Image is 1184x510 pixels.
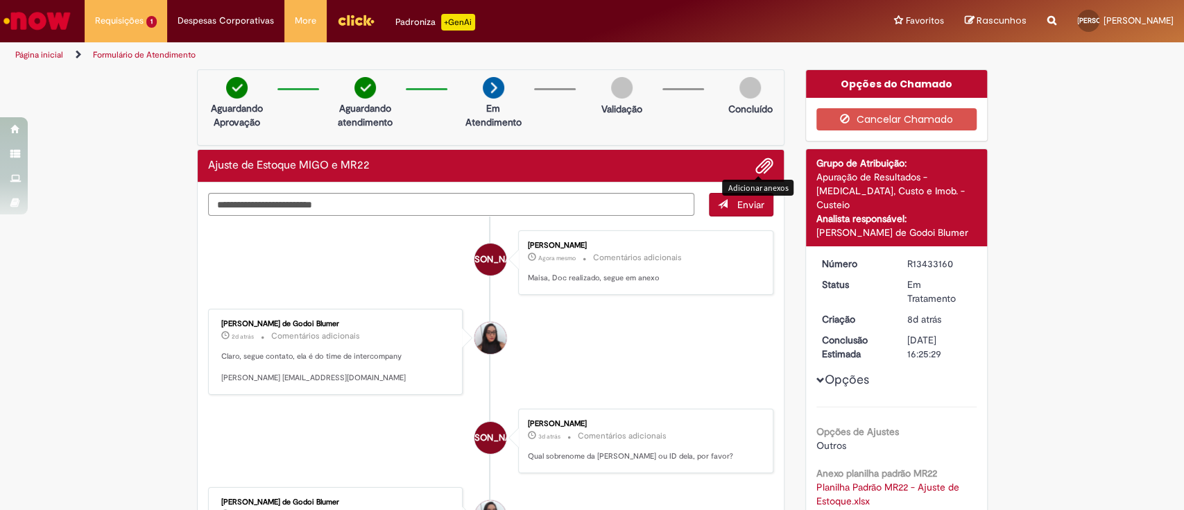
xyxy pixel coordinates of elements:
p: Aguardando Aprovação [203,101,271,129]
span: 8d atrás [907,313,941,325]
a: Formulário de Atendimento [93,49,196,60]
div: Padroniza [395,14,475,31]
span: [PERSON_NAME] [1077,16,1131,25]
p: Em Atendimento [460,101,527,129]
div: [PERSON_NAME] [528,241,759,250]
img: check-circle-green.png [354,77,376,99]
a: Rascunhos [965,15,1027,28]
div: Em Tratamento [907,278,972,305]
time: 25/08/2025 18:10:10 [538,432,560,441]
button: Adicionar anexos [755,157,773,175]
div: Juliana Rosa De Oliveira [474,244,506,275]
span: Requisições [95,14,144,28]
span: Rascunhos [977,14,1027,27]
div: Analista responsável: [816,212,977,226]
h2: Ajuste de Estoque MIGO e MR22 Histórico de tíquete [208,160,370,172]
span: Outros [816,439,846,452]
div: 20/08/2025 15:39:57 [907,312,972,326]
button: Enviar [709,193,773,216]
span: 2d atrás [232,332,254,341]
small: Comentários adicionais [593,252,682,264]
img: arrow-next.png [483,77,504,99]
p: Qual sobrenome da [PERSON_NAME] ou ID dela, por favor? [528,451,759,462]
span: [PERSON_NAME] [456,243,526,276]
span: Agora mesmo [538,254,576,262]
span: 3d atrás [538,432,560,441]
span: 1 [146,16,157,28]
span: [PERSON_NAME] [456,421,526,454]
img: check-circle-green.png [226,77,248,99]
div: [PERSON_NAME] de Godoi Blumer [816,226,977,239]
dt: Criação [812,312,897,326]
div: R13433160 [907,257,972,271]
p: Aguardando atendimento [332,101,399,129]
span: More [295,14,316,28]
time: 27/08/2025 19:05:09 [538,254,576,262]
div: Juliana Rosa De Oliveira [474,422,506,454]
span: Despesas Corporativas [178,14,274,28]
div: [DATE] 16:25:29 [907,333,972,361]
div: Grupo de Atribuição: [816,156,977,170]
time: 25/08/2025 19:26:10 [232,332,254,341]
img: ServiceNow [1,7,73,35]
p: Concluído [728,102,772,116]
small: Comentários adicionais [271,330,360,342]
div: Apuração de Resultados - [MEDICAL_DATA], Custo e Imob. - Custeio [816,170,977,212]
dt: Status [812,278,897,291]
p: Claro, segue contato, ela é do time de intercompany [PERSON_NAME] [EMAIL_ADDRESS][DOMAIN_NAME] [221,351,452,384]
dt: Número [812,257,897,271]
span: Favoritos [906,14,944,28]
img: click_logo_yellow_360x200.png [337,10,375,31]
small: Comentários adicionais [578,430,667,442]
ul: Trilhas de página [10,42,779,68]
div: [PERSON_NAME] [528,420,759,428]
div: [PERSON_NAME] de Godoi Blumer [221,498,452,507]
p: Validação [601,102,642,116]
div: Opções do Chamado [806,70,987,98]
p: +GenAi [441,14,475,31]
div: Maisa Franco De Godoi Blumer [474,322,506,354]
a: Download de Planilha Padrão MR22 - Ajuste de Estoque.xlsx [816,481,962,507]
span: [PERSON_NAME] [1104,15,1174,26]
img: img-circle-grey.png [739,77,761,99]
textarea: Digite sua mensagem aqui... [208,193,695,216]
a: Página inicial [15,49,63,60]
b: Anexo planilha padrão MR22 [816,467,937,479]
img: img-circle-grey.png [611,77,633,99]
b: Opções de Ajustes [816,425,899,438]
div: Adicionar anexos [722,180,793,196]
div: [PERSON_NAME] de Godoi Blumer [221,320,452,328]
span: Enviar [737,198,764,211]
time: 20/08/2025 15:39:57 [907,313,941,325]
button: Cancelar Chamado [816,108,977,130]
dt: Conclusão Estimada [812,333,897,361]
p: Maisa, Doc realizado, segue em anexo [528,273,759,284]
